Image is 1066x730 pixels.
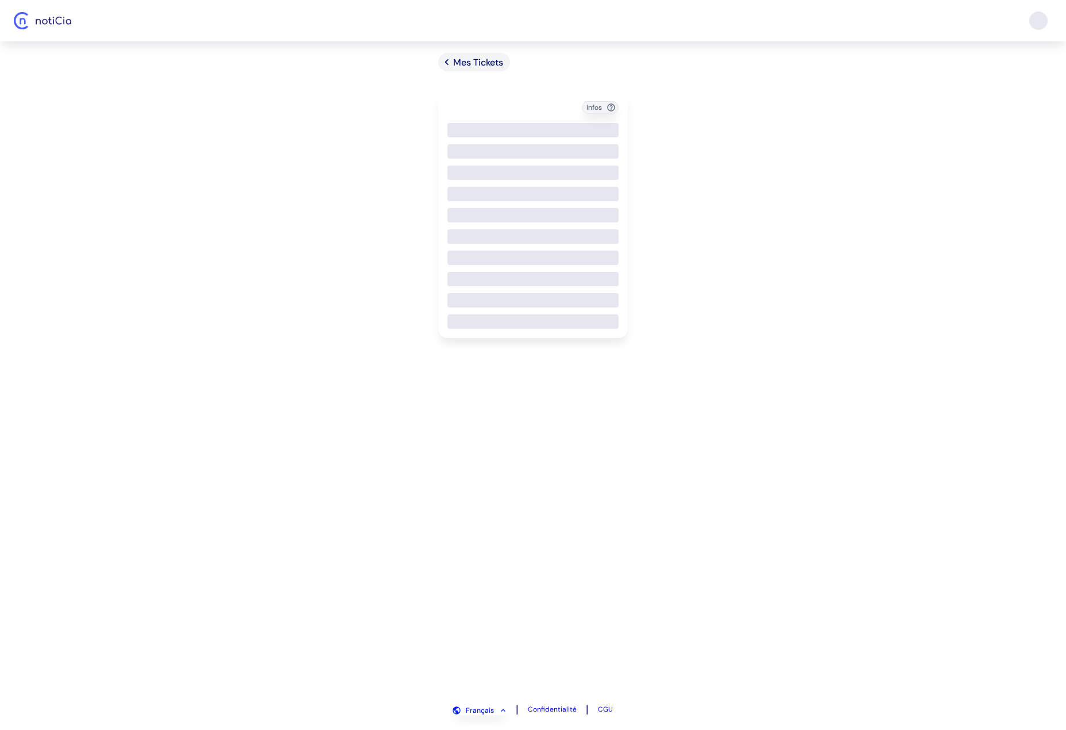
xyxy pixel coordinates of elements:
[582,101,619,114] button: Infos
[453,56,503,68] span: Mes Tickets
[586,702,589,716] span: |
[453,706,507,715] button: Français
[438,53,510,71] a: Mes Tickets
[528,705,577,714] a: Confidentialité
[516,702,519,716] span: |
[598,705,613,714] a: CGU
[14,12,71,29] img: Logo Noticia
